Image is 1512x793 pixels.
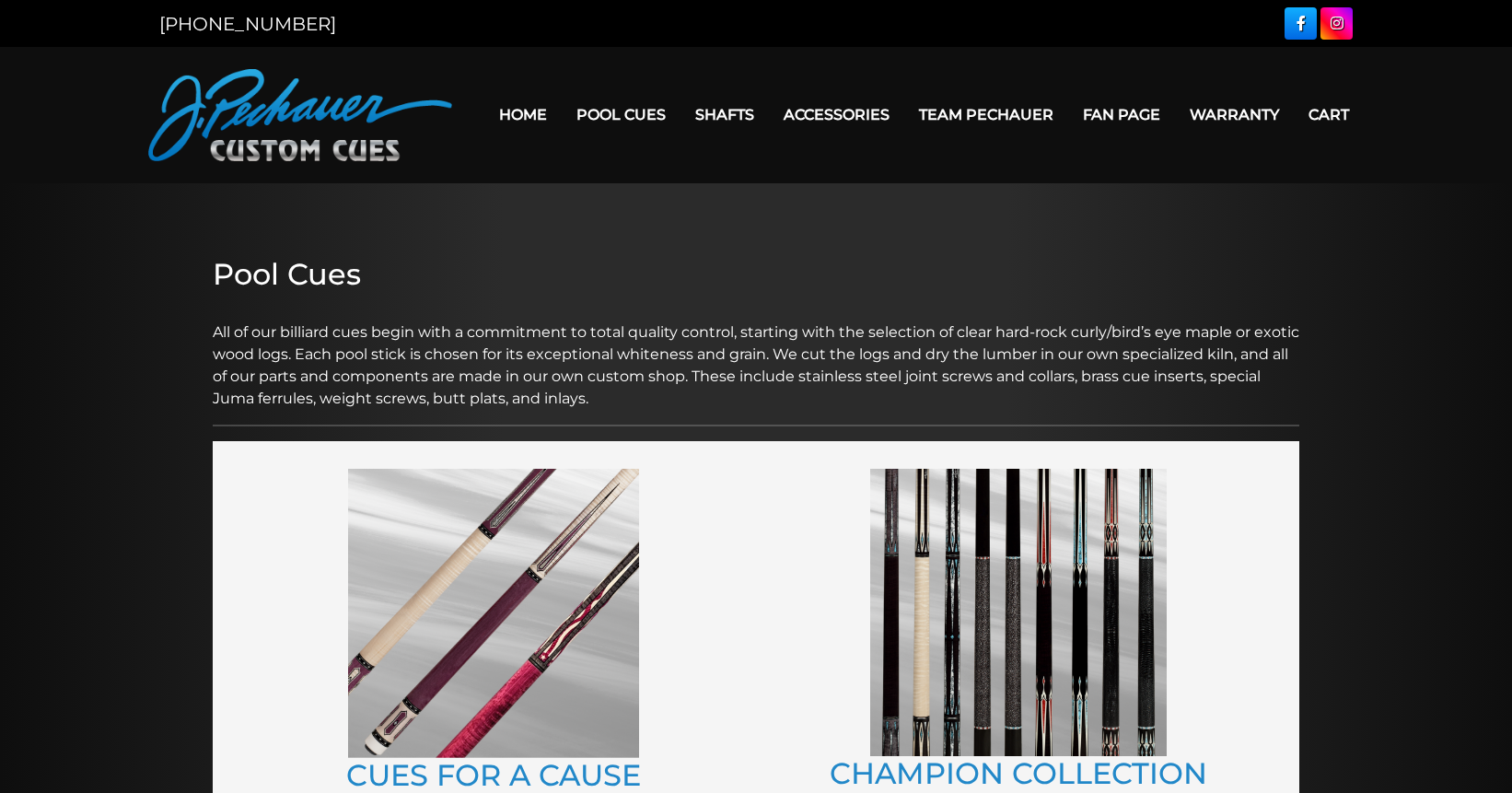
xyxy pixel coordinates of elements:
a: Fan Page [1068,91,1175,138]
a: Team Pechauer [904,91,1068,138]
a: Cart [1294,91,1364,138]
h2: Pool Cues [213,257,1299,292]
a: Pool Cues [562,91,680,138]
a: Accessories [769,91,904,138]
a: Home [484,91,562,138]
a: CUES FOR A CAUSE [346,757,641,793]
a: Warranty [1175,91,1294,138]
a: CHAMPION COLLECTION [830,755,1207,791]
img: Pechauer Custom Cues [148,69,452,161]
a: Shafts [680,91,769,138]
p: All of our billiard cues begin with a commitment to total quality control, starting with the sele... [213,299,1299,410]
a: [PHONE_NUMBER] [159,13,336,35]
